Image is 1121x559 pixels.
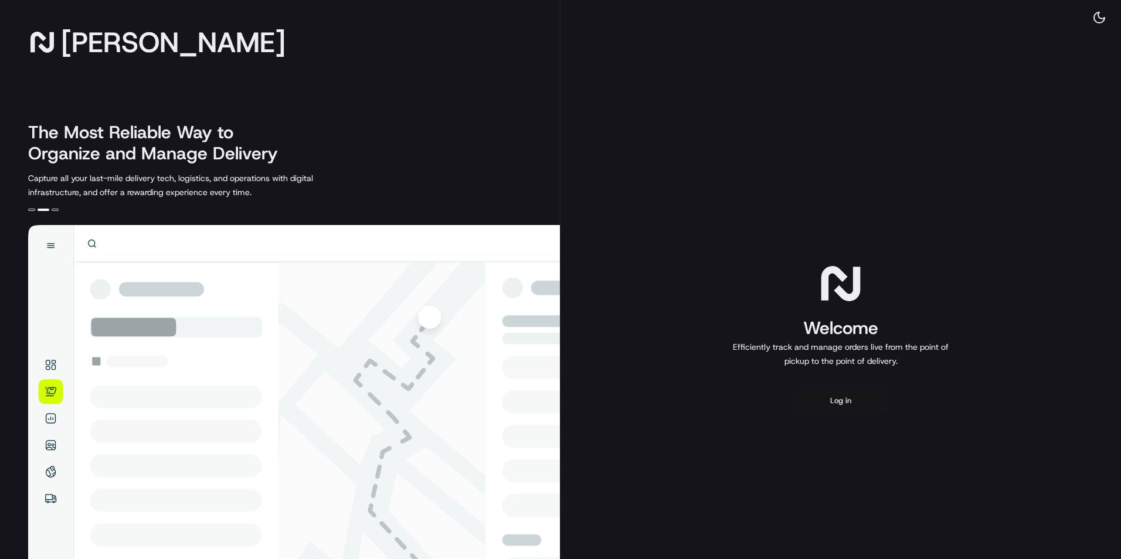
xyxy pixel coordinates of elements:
p: Capture all your last-mile delivery tech, logistics, and operations with digital infrastructure, ... [28,171,366,199]
button: Log in [794,387,888,415]
h2: The Most Reliable Way to Organize and Manage Delivery [28,122,291,164]
span: [PERSON_NAME] [61,30,286,54]
h1: Welcome [728,316,953,340]
p: Efficiently track and manage orders live from the point of pickup to the point of delivery. [728,340,953,368]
